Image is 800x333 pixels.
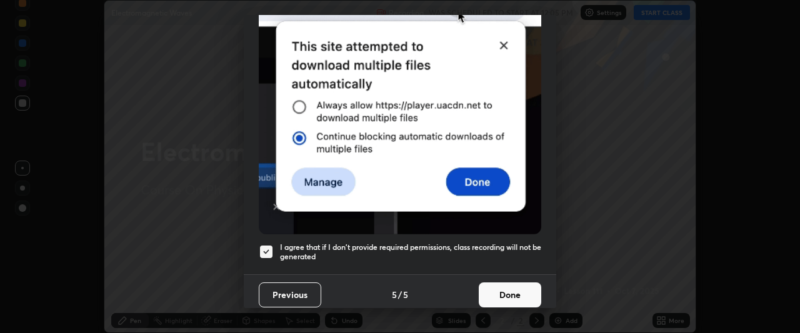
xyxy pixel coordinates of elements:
[479,282,541,307] button: Done
[280,242,541,262] h5: I agree that if I don't provide required permissions, class recording will not be generated
[392,288,397,301] h4: 5
[403,288,408,301] h4: 5
[398,288,402,301] h4: /
[259,282,321,307] button: Previous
